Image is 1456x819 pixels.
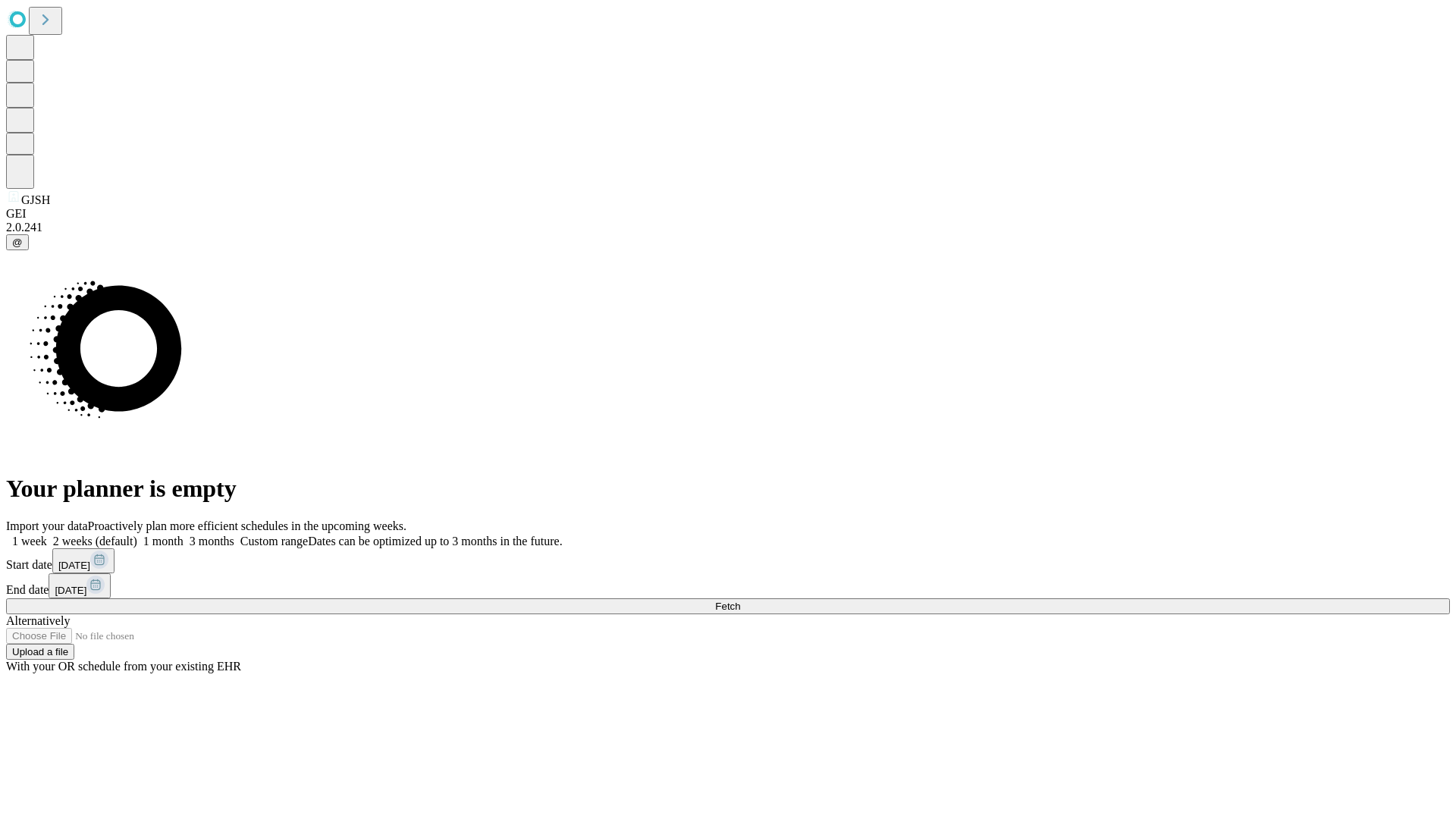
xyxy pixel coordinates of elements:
span: [DATE] [55,585,86,596]
button: [DATE] [49,573,111,598]
span: Proactively plan more efficient schedules in the upcoming weeks. [88,519,406,532]
div: End date [6,573,1450,598]
span: 3 months [190,535,234,548]
span: With your OR schedule from your existing EHR [6,660,241,673]
span: Import your data [6,519,88,532]
span: Dates can be optimized up to 3 months in the future. [308,535,562,548]
span: 2 weeks (default) [53,535,137,548]
span: Custom range [240,535,308,548]
span: @ [12,237,23,248]
button: [DATE] [52,548,115,573]
div: GEI [6,207,1450,221]
button: Fetch [6,598,1450,614]
span: Fetch [715,601,740,612]
span: GJSH [21,193,50,206]
span: 1 week [12,535,47,548]
div: 2.0.241 [6,221,1450,234]
span: Alternatively [6,614,70,627]
span: [DATE] [58,560,90,571]
button: Upload a file [6,644,74,660]
button: @ [6,234,29,250]
div: Start date [6,548,1450,573]
span: 1 month [143,535,184,548]
h1: Your planner is empty [6,475,1450,503]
